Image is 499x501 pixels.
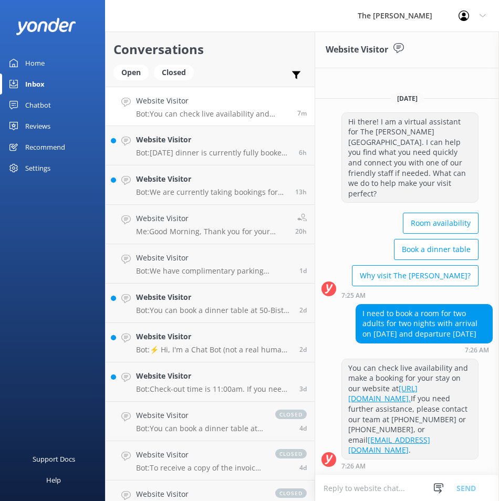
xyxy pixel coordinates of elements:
h4: Website Visitor [136,291,292,303]
a: Website VisitorBot:Check-out time is 11:00am. If you need a late check-out, please contact Recept... [106,362,315,402]
div: Recommend [25,137,65,158]
div: Hi there! I am a virtual assistant for The [PERSON_NAME][GEOGRAPHIC_DATA]. I can help you find wh... [342,113,478,203]
p: Bot: We are currently taking bookings for [DATE] lunch. [DATE] dinner is fully booked, but there ... [136,187,287,197]
span: Sep 03 2025 06:53pm (UTC +12:00) Pacific/Auckland [299,424,307,433]
span: Sep 04 2025 09:34pm (UTC +12:00) Pacific/Auckland [299,384,307,393]
div: Chatbot [25,95,51,116]
span: closed [275,449,307,458]
div: Help [46,469,61,490]
h4: Website Visitor [136,449,265,461]
a: Closed [154,66,199,78]
div: Closed [154,65,194,80]
span: [DATE] [391,94,424,103]
strong: 7:26 AM [465,347,489,353]
h4: Website Visitor [136,213,287,224]
p: Bot: ⚡ Hi, I'm a Chat Bot (not a real human), so I don't have all the answers. I don't have the a... [136,345,292,354]
span: Sep 05 2025 02:19pm (UTC +12:00) Pacific/Auckland [299,345,307,354]
p: Bot: To receive a copy of the invoice for a recent stay, please email [EMAIL_ADDRESS][DOMAIN_NAME... [136,463,265,473]
div: Sep 08 2025 07:26am (UTC +12:00) Pacific/Auckland [341,462,479,469]
a: Website VisitorBot:We have complimentary parking available on-site for vehicles of all sizes, wit... [106,244,315,284]
span: Sep 06 2025 09:24am (UTC +12:00) Pacific/Auckland [299,266,307,275]
div: Reviews [25,116,50,137]
span: Sep 08 2025 01:14am (UTC +12:00) Pacific/Auckland [299,148,307,157]
a: Website VisitorBot:You can book a dinner table at 50-Bistro online by visiting [URL][DOMAIN_NAME]... [106,402,315,441]
p: Me: Good Morning, Thank you for your enquiry. As discussed over the phone I can confirm that your... [136,227,287,236]
a: Website VisitorMe:Good Morning, Thank you for your enquiry. As discussed over the phone I can con... [106,205,315,244]
a: Open [113,66,154,78]
div: I need to book a room for two adults for two nights with arrival on [DATE] and departure [DATE] [356,305,492,343]
div: Sep 08 2025 07:26am (UTC +12:00) Pacific/Auckland [356,346,493,353]
p: Bot: You can check live availability and make a booking for your stay on our website at [URL][DOM... [136,109,289,119]
p: Bot: You can book a dinner table at 50-Bistro using their online booking function at [URL][DOMAIN... [136,306,292,315]
p: Bot: [DATE] dinner is currently fully booked. However, there is a waitlist available. If you woul... [136,148,291,158]
h4: Website Visitor [136,331,292,342]
div: You can check live availability and make a booking for your stay on our website at If you need fu... [342,359,478,459]
div: Settings [25,158,50,179]
strong: 7:25 AM [341,293,366,299]
button: Why visit The [PERSON_NAME]? [352,265,479,286]
span: Sep 03 2025 02:35pm (UTC +12:00) Pacific/Auckland [299,463,307,472]
div: Open [113,65,149,80]
p: Bot: Check-out time is 11:00am. If you need a late check-out, please contact Reception. This is s... [136,384,292,394]
div: Sep 08 2025 07:25am (UTC +12:00) Pacific/Auckland [341,291,479,299]
span: closed [275,410,307,419]
button: Book a dinner table [394,239,479,260]
h2: Conversations [113,39,307,59]
a: Website VisitorBot:⚡ Hi, I'm a Chat Bot (not a real human), so I don't have all the answers. I do... [106,323,315,362]
span: Sep 05 2025 03:58pm (UTC +12:00) Pacific/Auckland [299,306,307,315]
h4: Website Visitor [136,173,287,185]
strong: 7:26 AM [341,463,366,469]
p: Bot: You can book a dinner table at 50-Bistro online by visiting [URL][DOMAIN_NAME]. For groups o... [136,424,265,433]
span: Sep 08 2025 07:26am (UTC +12:00) Pacific/Auckland [297,109,307,118]
div: Home [25,53,45,74]
img: yonder-white-logo.png [16,18,76,35]
a: Website VisitorBot:To receive a copy of the invoice for a recent stay, please email [EMAIL_ADDRES... [106,441,315,481]
span: Sep 07 2025 05:54pm (UTC +12:00) Pacific/Auckland [295,187,307,196]
a: Website VisitorBot:You can check live availability and make a booking for your stay on our websit... [106,87,315,126]
h4: Website Visitor [136,252,292,264]
h4: Website Visitor [136,410,265,421]
span: Sep 07 2025 11:31am (UTC +12:00) Pacific/Auckland [295,227,307,236]
span: closed [275,488,307,498]
h4: Website Visitor [136,95,289,107]
a: [EMAIL_ADDRESS][DOMAIN_NAME] [348,435,430,455]
h4: Website Visitor [136,134,291,145]
a: Website VisitorBot:We are currently taking bookings for [DATE] lunch. [DATE] dinner is fully book... [106,165,315,205]
p: Bot: We have complimentary parking available on-site for vehicles of all sizes, with a total of 7... [136,266,292,276]
h4: Website Visitor [136,488,265,500]
div: Support Docs [33,448,75,469]
h4: Website Visitor [136,370,292,382]
a: Website VisitorBot:[DATE] dinner is currently fully booked. However, there is a waitlist availabl... [106,126,315,165]
a: Website VisitorBot:You can book a dinner table at 50-Bistro using their online booking function a... [106,284,315,323]
button: Room availability [403,213,479,234]
h3: Website Visitor [326,43,388,57]
a: [URL][DOMAIN_NAME]. [348,383,418,404]
div: Inbox [25,74,45,95]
